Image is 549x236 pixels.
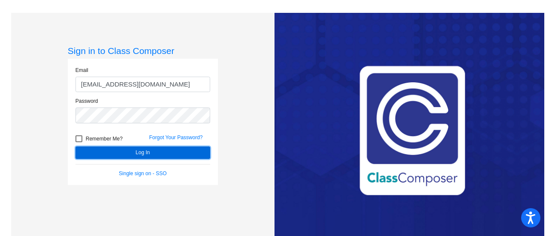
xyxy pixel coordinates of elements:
a: Single sign on - SSO [119,170,166,176]
a: Forgot Your Password? [149,134,203,140]
h3: Sign in to Class Composer [68,45,218,56]
button: Log In [75,146,210,159]
label: Email [75,66,88,74]
label: Password [75,97,98,105]
span: Remember Me? [86,134,123,144]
